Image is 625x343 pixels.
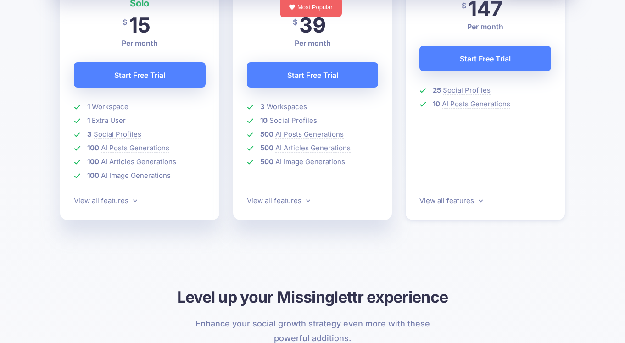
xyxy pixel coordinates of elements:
[74,62,206,88] a: Start Free Trial
[275,130,344,139] span: AI Posts Generations
[442,100,510,109] span: AI Posts Generations
[443,86,491,95] span: Social Profiles
[299,12,326,38] span: 39
[74,38,206,49] p: Per month
[94,130,141,139] span: Social Profiles
[101,157,176,166] span: AI Articles Generations
[87,116,90,125] b: 1
[60,287,565,307] h3: Level up your Missinglettr experience
[87,102,90,111] b: 1
[123,12,127,33] span: $
[247,38,379,49] p: Per month
[260,102,265,111] b: 3
[92,102,128,111] span: Workspace
[260,130,273,138] b: 500
[87,157,99,166] b: 100
[92,116,126,125] span: Extra User
[419,46,551,71] a: Start Free Trial
[260,116,268,125] b: 10
[87,144,99,152] b: 100
[419,21,551,32] p: Per month
[267,102,307,111] span: Workspaces
[247,62,379,88] a: Start Free Trial
[275,157,345,166] span: AI Image Generations
[433,86,441,94] b: 25
[87,171,99,180] b: 100
[101,144,169,153] span: AI Posts Generations
[74,196,137,205] a: View all features
[433,100,440,108] b: 10
[419,196,483,205] a: View all features
[260,144,273,152] b: 500
[275,144,351,153] span: AI Articles Generations
[247,196,310,205] a: View all features
[260,157,273,166] b: 500
[293,12,297,33] span: $
[129,12,151,38] span: 15
[101,171,171,180] span: AI Image Generations
[269,116,317,125] span: Social Profiles
[87,130,92,138] b: 3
